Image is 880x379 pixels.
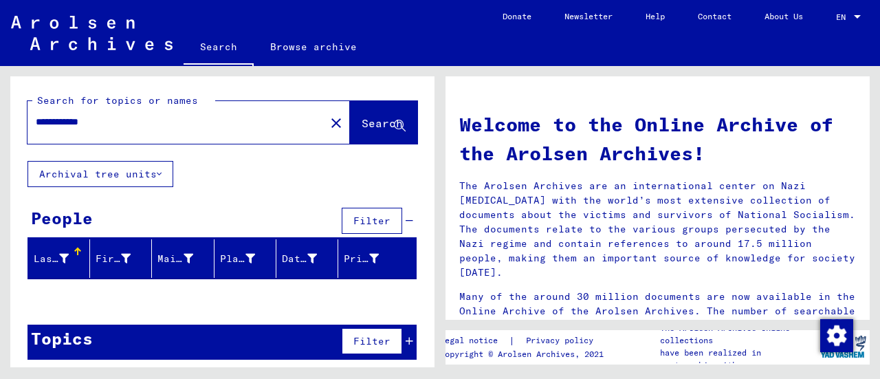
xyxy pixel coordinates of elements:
[459,290,856,333] p: Many of the around 30 million documents are now available in the Online Archive of the Arolsen Ar...
[254,30,373,63] a: Browse archive
[96,248,151,270] div: First Name
[34,252,69,266] div: Last Name
[328,115,344,131] mat-icon: close
[11,16,173,50] img: Arolsen_neg.svg
[322,109,350,136] button: Clear
[820,319,853,352] img: Change consent
[350,101,417,144] button: Search
[90,239,152,278] mat-header-cell: First Name
[459,110,856,168] h1: Welcome to the Online Archive of the Arolsen Archives!
[34,248,89,270] div: Last Name
[28,239,90,278] mat-header-cell: Last Name
[157,252,192,266] div: Maiden Name
[344,248,399,270] div: Prisoner #
[184,30,254,66] a: Search
[31,206,93,230] div: People
[342,208,402,234] button: Filter
[515,334,610,348] a: Privacy policy
[276,239,338,278] mat-header-cell: Date of Birth
[157,248,213,270] div: Maiden Name
[440,348,610,360] p: Copyright © Arolsen Archives, 2021
[152,239,214,278] mat-header-cell: Maiden Name
[353,215,390,227] span: Filter
[440,334,509,348] a: Legal notice
[282,252,317,266] div: Date of Birth
[342,328,402,354] button: Filter
[817,329,869,364] img: yv_logo.png
[96,252,131,266] div: First Name
[220,248,276,270] div: Place of Birth
[362,116,403,130] span: Search
[344,252,379,266] div: Prisoner #
[836,12,851,22] span: EN
[338,239,416,278] mat-header-cell: Prisoner #
[214,239,276,278] mat-header-cell: Place of Birth
[353,335,390,347] span: Filter
[459,179,856,280] p: The Arolsen Archives are an international center on Nazi [MEDICAL_DATA] with the world’s most ext...
[37,94,198,107] mat-label: Search for topics or names
[31,326,93,351] div: Topics
[660,322,817,347] p: The Arolsen Archives online collections
[660,347,817,371] p: have been realized in partnership with
[440,334,610,348] div: |
[220,252,255,266] div: Place of Birth
[27,161,173,187] button: Archival tree units
[282,248,338,270] div: Date of Birth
